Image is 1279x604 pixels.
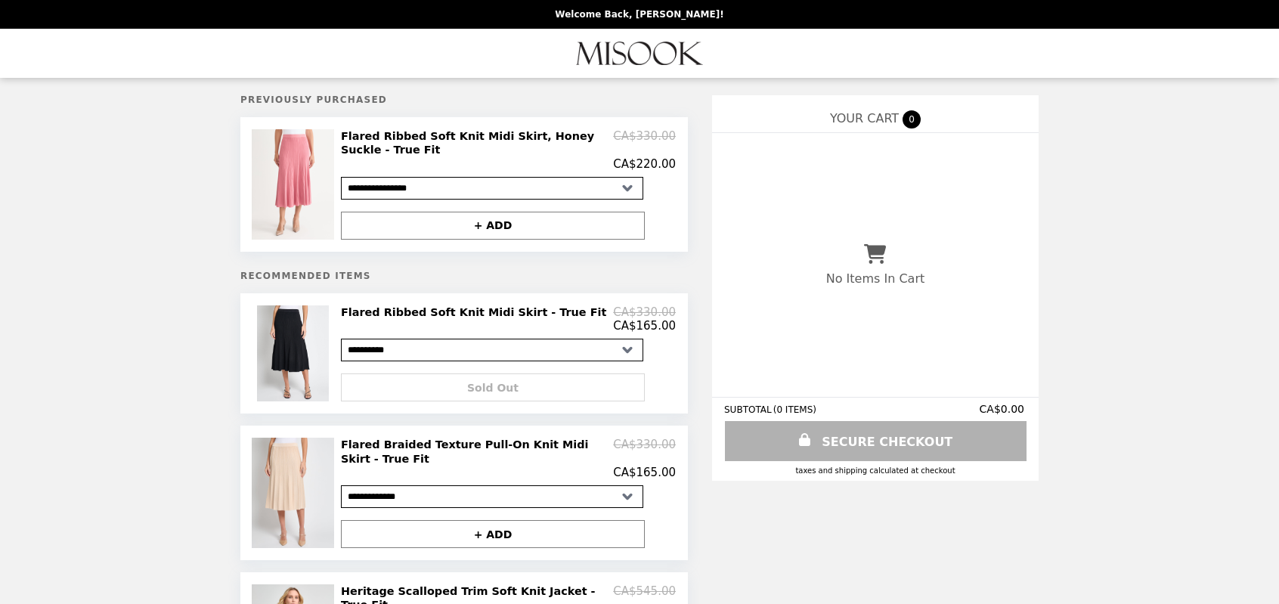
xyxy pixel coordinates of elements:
[252,438,338,548] img: Flared Braided Texture Pull-On Knit Midi Skirt - True Fit
[257,305,333,401] img: Flared Ribbed Soft Knit Midi Skirt - True Fit
[341,212,645,240] button: + ADD
[830,111,899,125] span: YOUR CART
[555,9,723,20] p: Welcome Back, [PERSON_NAME]!
[613,466,676,479] p: CA$165.00
[252,129,338,240] img: Flared Ribbed Soft Knit Midi Skirt, Honey Suckle - True Fit
[980,403,1027,415] span: CA$0.00
[613,319,676,333] p: CA$165.00
[903,110,921,129] span: 0
[341,129,613,157] h2: Flared Ribbed Soft Knit Midi Skirt, Honey Suckle - True Fit
[341,305,612,319] h2: Flared Ribbed Soft Knit Midi Skirt - True Fit
[724,404,773,415] span: SUBTOTAL
[613,438,676,466] p: CA$330.00
[576,38,703,69] img: Brand Logo
[724,466,1027,475] div: Taxes and Shipping calculated at checkout
[341,438,613,466] h2: Flared Braided Texture Pull-On Knit Midi Skirt - True Fit
[826,271,924,286] p: No Items In Cart
[613,157,676,171] p: CA$220.00
[613,129,676,157] p: CA$330.00
[240,94,688,105] h5: Previously Purchased
[773,404,816,415] span: ( 0 ITEMS )
[341,177,643,200] select: Select a product variant
[341,520,645,548] button: + ADD
[341,485,643,508] select: Select a product variant
[613,305,676,319] p: CA$330.00
[341,339,643,361] select: Select a product variant
[240,271,688,281] h5: Recommended Items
